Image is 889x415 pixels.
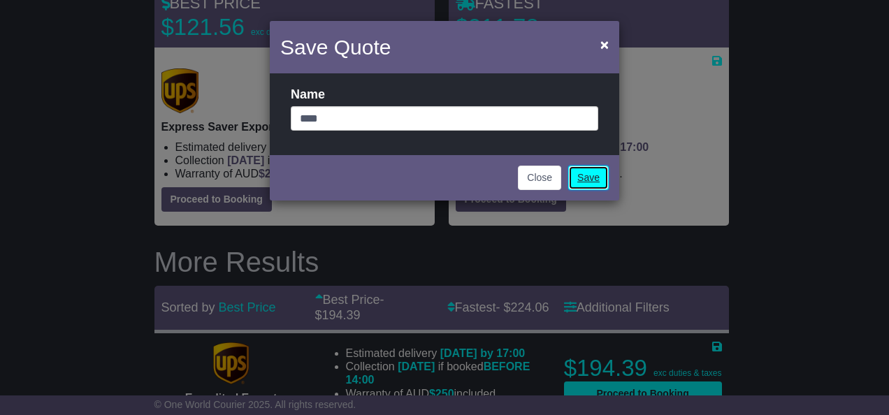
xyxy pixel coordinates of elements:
[593,30,616,59] button: Close
[280,31,391,63] h4: Save Quote
[568,166,609,190] a: Save
[518,166,561,190] button: Close
[600,36,609,52] span: ×
[291,87,325,103] label: Name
